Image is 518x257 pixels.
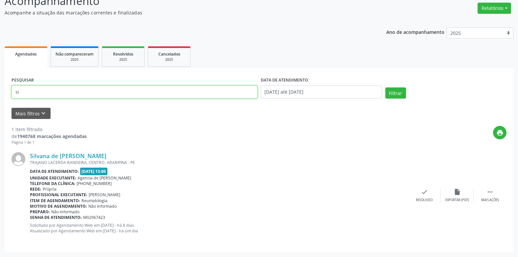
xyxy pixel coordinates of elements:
[385,87,406,99] button: Filtrar
[496,129,504,136] i: print
[56,51,94,57] span: Não compareceram
[30,160,408,165] div: TRAJANO LACERDA BANDEIRA, CENTRO, ARARIPINA - PE
[30,222,408,234] p: Solicitado por Agendamento Web em [DATE] - há 8 dias Atualizado por Agendamento Web em [DATE] - h...
[481,198,499,202] div: Mais ações
[30,181,75,186] b: Telefone da clínica:
[454,188,461,196] i: insert_drive_file
[89,192,120,198] span: [PERSON_NAME]
[113,51,133,57] span: Resolvidos
[11,75,34,85] label: PESQUISAR
[11,133,87,140] div: de
[81,198,107,203] span: Reumatologia
[43,186,56,192] span: Própria
[88,203,117,209] span: Não informado
[30,209,50,215] b: Preparo:
[30,198,80,203] b: Item de agendamento:
[40,110,47,117] i: keyboard_arrow_down
[261,85,382,99] input: Selecione um intervalo
[11,140,87,145] div: Página 1 de 1
[30,192,87,198] b: Profissional executante:
[153,57,186,62] div: 2025
[11,85,258,99] input: Nome, código do beneficiário ou CPF
[107,57,140,62] div: 2025
[77,181,112,186] span: [PHONE_NUMBER]
[445,198,469,202] div: Exportar (PDF)
[11,108,51,119] button: Mais filtroskeyboard_arrow_down
[30,203,87,209] b: Motivo de agendamento:
[158,51,180,57] span: Cancelados
[261,75,308,85] label: DATA DE ATENDIMENTO
[5,9,361,16] p: Acompanhe a situação das marcações correntes e finalizadas
[78,175,131,181] span: Agencia de [PERSON_NAME]
[17,133,87,139] strong: 1940768 marcações agendadas
[56,57,94,62] div: 2025
[30,186,41,192] b: Rede:
[30,169,79,174] b: Data de atendimento:
[416,198,433,202] div: Resolvido
[486,188,494,196] i: 
[51,209,79,215] span: Não informado
[30,175,76,181] b: Unidade executante:
[80,168,108,175] span: [DATE] 13:00
[11,126,87,133] div: 1 item filtrado
[478,3,511,14] button: Relatórios
[30,215,82,220] b: Senha de atendimento:
[11,152,25,166] img: img
[83,215,105,220] span: M02967423
[30,152,106,159] a: Silvana de [PERSON_NAME]
[493,126,507,139] button: print
[421,188,428,196] i: check
[15,51,37,57] span: Agendados
[386,28,444,36] p: Ano de acompanhamento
